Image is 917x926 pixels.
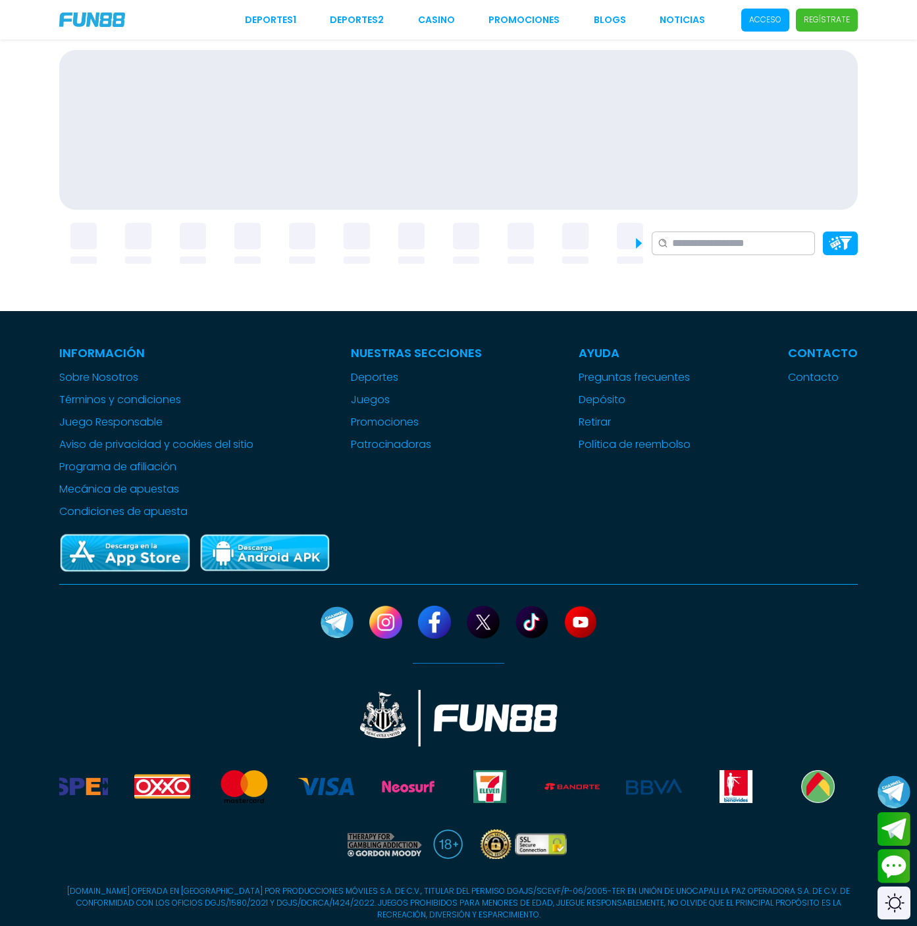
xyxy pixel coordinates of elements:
a: Read more about Gambling Therapy [345,829,422,859]
img: Bodegaaurrera [790,770,845,803]
img: Seven Eleven [462,770,517,803]
button: Juegos [351,392,390,408]
a: Promociones [351,414,482,430]
p: Acceso [749,14,781,26]
button: Contact customer service [878,849,910,883]
img: SSL [476,829,572,859]
div: Switch theme [878,887,910,919]
a: Política de reembolso [579,437,691,452]
a: Aviso de privacidad y cookies del sitio [59,437,253,452]
a: Contacto [788,370,858,385]
a: CASINO [418,13,455,27]
img: New Castle [360,690,558,746]
a: Retirar [579,414,691,430]
a: Patrocinadoras [351,437,482,452]
a: Deportes [351,370,482,385]
a: Preguntas frecuentes [579,370,691,385]
img: Visa [298,770,354,803]
a: BLOGS [594,13,626,27]
img: Platform Filter [829,236,852,250]
img: Spei [53,770,108,803]
img: Oxxo [134,770,190,803]
a: Mecánica de apuestas [59,481,253,497]
a: Sobre Nosotros [59,370,253,385]
a: Programa de afiliación [59,459,253,475]
a: Promociones [488,13,560,27]
img: BBVA [626,770,681,803]
button: Join telegram [878,812,910,846]
img: 18 plus [433,829,463,859]
p: Información [59,344,253,362]
p: Contacto [788,344,858,362]
img: Benavides [708,770,764,803]
img: Company Logo [59,12,125,27]
img: App Store [59,533,191,574]
a: NOTICIAS [660,13,705,27]
a: Depósito [579,392,691,408]
img: Neosurf [380,770,436,803]
button: Join telegram channel [878,775,910,809]
p: Nuestras Secciones [351,344,482,362]
img: therapy for gaming addiction gordon moody [345,829,422,859]
img: Banorte [544,770,600,803]
a: Términos y condiciones [59,392,253,408]
p: Ayuda [579,344,691,362]
p: Regístrate [804,14,850,26]
a: Condiciones de apuesta [59,504,253,520]
img: Mastercard [217,770,272,803]
a: Deportes1 [245,13,296,27]
p: [DOMAIN_NAME] OPERADA EN [GEOGRAPHIC_DATA] POR PRODUCCIONES MÓVILES S.A. DE C.V., TITULAR DEL PER... [59,885,858,921]
a: Juego Responsable [59,414,253,430]
a: Deportes2 [330,13,384,27]
img: Play Store [199,533,330,574]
